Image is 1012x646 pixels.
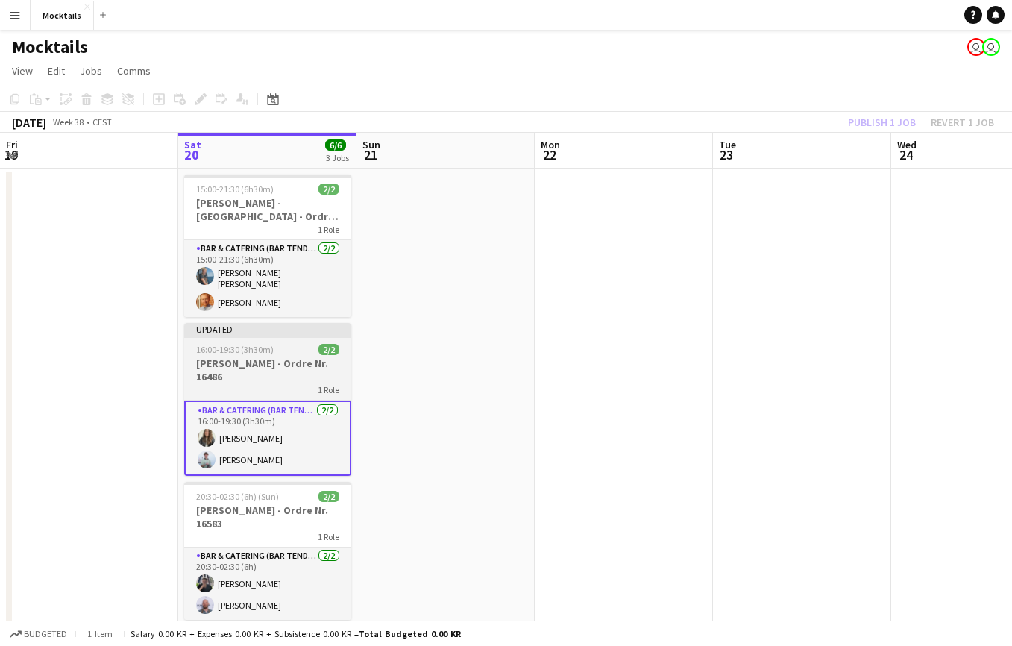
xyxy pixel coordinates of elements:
button: Budgeted [7,626,69,642]
span: 21 [360,146,380,163]
app-card-role: Bar & Catering (Bar Tender)2/220:30-02:30 (6h)[PERSON_NAME][PERSON_NAME] [184,548,351,620]
h1: Mocktails [12,36,88,58]
button: Mocktails [31,1,94,30]
span: 2/2 [318,184,339,195]
div: Salary 0.00 KR + Expenses 0.00 KR + Subsistence 0.00 KR = [131,628,461,639]
span: 1 item [82,628,118,639]
span: 20:30-02:30 (6h) (Sun) [196,491,279,502]
div: Updated [184,323,351,335]
span: 22 [538,146,560,163]
span: Budgeted [24,629,67,639]
div: 3 Jobs [326,152,349,163]
span: Wed [897,138,917,151]
app-job-card: Updated16:00-19:30 (3h30m)2/2[PERSON_NAME] - Ordre Nr. 164861 RoleBar & Catering (Bar Tender)2/21... [184,323,351,476]
span: Jobs [80,64,102,78]
a: View [6,61,39,81]
span: Total Budgeted 0.00 KR [359,628,461,639]
a: Edit [42,61,71,81]
span: 1 Role [318,531,339,542]
a: Jobs [74,61,108,81]
span: Fri [6,138,18,151]
span: 20 [182,146,201,163]
span: Sat [184,138,201,151]
span: Sun [362,138,380,151]
app-job-card: 15:00-21:30 (6h30m)2/2[PERSON_NAME] - [GEOGRAPHIC_DATA] - Ordre Nr. 161911 RoleBar & Catering (Ba... [184,175,351,317]
app-card-role: Bar & Catering (Bar Tender)2/216:00-19:30 (3h30m)[PERSON_NAME][PERSON_NAME] [184,401,351,476]
span: 2/2 [318,491,339,502]
span: 16:00-19:30 (3h30m) [196,344,274,355]
span: 19 [4,146,18,163]
div: [DATE] [12,115,46,130]
h3: [PERSON_NAME] - [GEOGRAPHIC_DATA] - Ordre Nr. 16191 [184,196,351,223]
app-card-role: Bar & Catering (Bar Tender)2/215:00-21:30 (6h30m)[PERSON_NAME] [PERSON_NAME][PERSON_NAME] [184,240,351,317]
app-job-card: 20:30-02:30 (6h) (Sun)2/2[PERSON_NAME] - Ordre Nr. 165831 RoleBar & Catering (Bar Tender)2/220:30... [184,482,351,620]
span: 2/2 [318,344,339,355]
span: Mon [541,138,560,151]
span: 23 [717,146,736,163]
span: View [12,64,33,78]
span: Week 38 [49,116,87,128]
span: Edit [48,64,65,78]
a: Comms [111,61,157,81]
span: 1 Role [318,384,339,395]
span: Comms [117,64,151,78]
div: CEST [92,116,112,128]
span: Tue [719,138,736,151]
span: 1 Role [318,224,339,235]
span: 6/6 [325,139,346,151]
h3: [PERSON_NAME] - Ordre Nr. 16486 [184,357,351,383]
app-user-avatar: Emilie Bisbo [967,38,985,56]
h3: [PERSON_NAME] - Ordre Nr. 16583 [184,504,351,530]
app-user-avatar: Hektor Pantas [982,38,1000,56]
span: 15:00-21:30 (6h30m) [196,184,274,195]
span: 24 [895,146,917,163]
